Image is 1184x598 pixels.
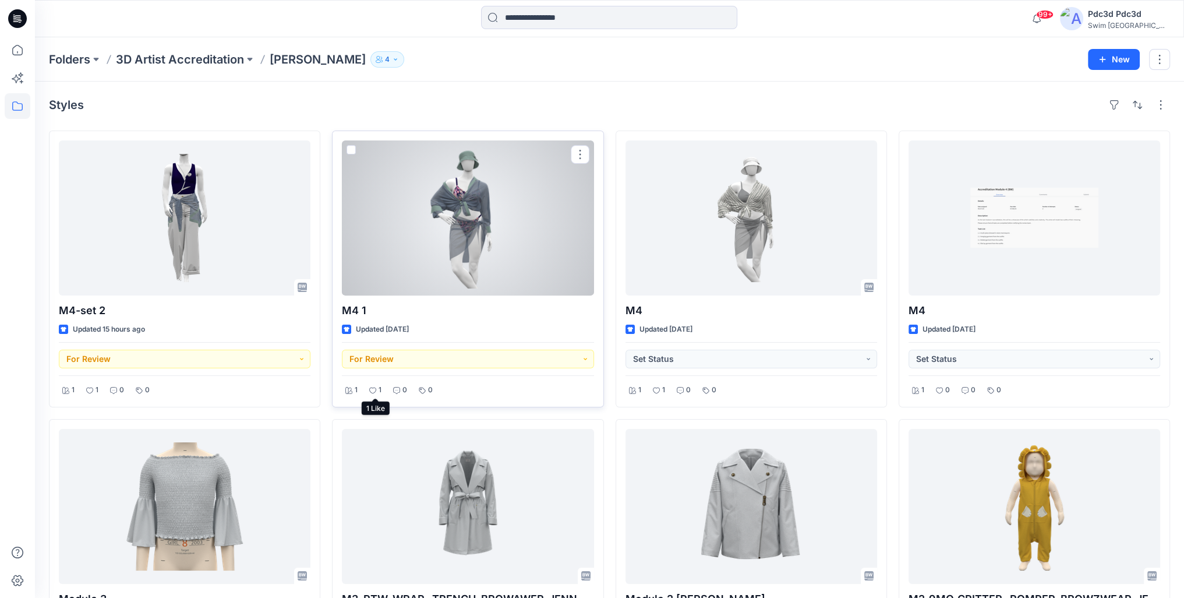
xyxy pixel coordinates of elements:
p: 1 [72,384,75,396]
a: M4-set 2 [59,140,310,296]
div: Pdc3d Pdc3d [1088,7,1169,21]
a: Module 2 Jenny [625,429,877,584]
p: 4 [385,53,390,66]
p: Updated [DATE] [923,323,976,336]
a: M2_9MO_CRITTER_ ROMPER_BROWZWEAR_JENNYLIU_1ST SUBMIT [909,429,1160,584]
p: M4 1 [342,302,593,319]
span: 99+ [1036,10,1054,19]
p: M4 [625,302,877,319]
p: 1 [379,384,381,396]
button: 4 [370,51,404,68]
p: 0 [145,384,150,396]
p: Updated 15 hours ago [73,323,145,336]
p: M4 [909,302,1160,319]
button: New [1088,49,1140,70]
a: Folders [49,51,90,68]
div: Swim [GEOGRAPHIC_DATA] [1088,21,1169,30]
p: 0 [119,384,124,396]
a: Module 3 [59,429,310,584]
p: 0 [428,384,433,396]
p: 1 [662,384,665,396]
h4: Styles [49,98,84,112]
a: M3_RTW_WRAP_ TRENCH_BROWAWER_JENNYLIU_1ST_SUBMIT - 副本 [342,429,593,584]
a: M4 [625,140,877,296]
p: 0 [971,384,976,396]
p: 0 [402,384,407,396]
p: Updated [DATE] [639,323,692,336]
p: 1 [921,384,924,396]
p: Updated [DATE] [356,323,409,336]
p: 0 [945,384,950,396]
p: 1 [96,384,98,396]
img: avatar [1060,7,1083,30]
p: 0 [996,384,1001,396]
a: M4 1 [342,140,593,296]
p: 1 [638,384,641,396]
p: 1 [355,384,358,396]
p: M4-set 2 [59,302,310,319]
p: 0 [712,384,716,396]
a: M4 [909,140,1160,296]
a: 3D Artist Accreditation [116,51,244,68]
p: [PERSON_NAME] [270,51,366,68]
p: 0 [686,384,691,396]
